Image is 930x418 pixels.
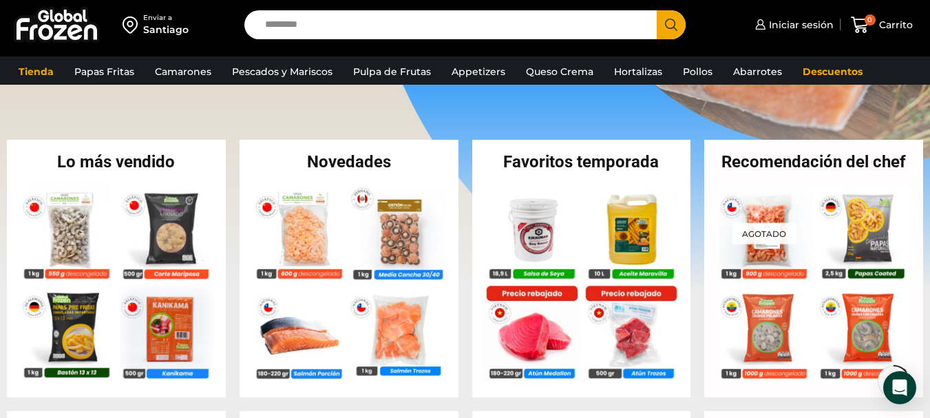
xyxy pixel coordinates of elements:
a: Papas Fritas [67,59,141,85]
a: Descuentos [796,59,869,85]
a: Camarones [148,59,218,85]
a: Pollos [676,59,719,85]
button: Search button [657,10,686,39]
a: 0 Carrito [847,9,916,41]
a: Pescados y Mariscos [225,59,339,85]
p: Agotado [732,223,796,244]
a: Abarrotes [726,59,789,85]
span: Carrito [876,18,913,32]
span: Iniciar sesión [765,18,834,32]
span: 0 [865,14,876,25]
a: Appetizers [445,59,512,85]
img: address-field-icon.svg [123,13,143,36]
h2: Favoritos temporada [472,154,691,170]
div: Open Intercom Messenger [883,371,916,404]
div: Santiago [143,23,189,36]
h2: Recomendación del chef [704,154,923,170]
div: Enviar a [143,13,189,23]
h2: Novedades [240,154,458,170]
a: Hortalizas [607,59,669,85]
a: Iniciar sesión [752,11,834,39]
a: Queso Crema [519,59,600,85]
a: Tienda [12,59,61,85]
a: Pulpa de Frutas [346,59,438,85]
h2: Lo más vendido [7,154,226,170]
